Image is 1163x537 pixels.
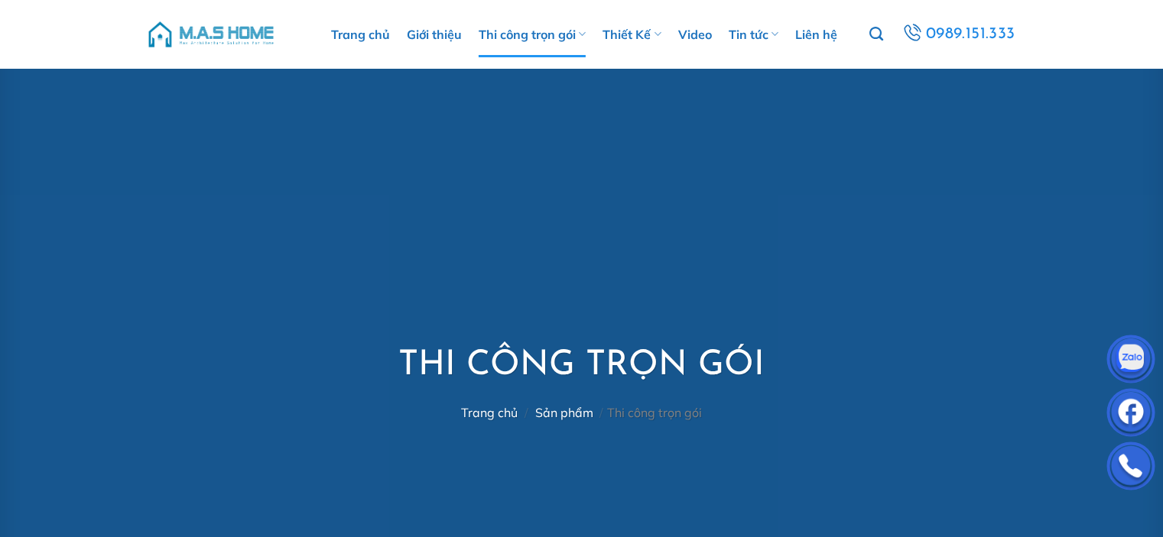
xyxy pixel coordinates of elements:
[926,21,1015,47] span: 0989.151.333
[900,21,1017,48] a: 0989.151.333
[479,11,586,57] a: Thi công trọn gói
[599,405,603,420] span: /
[729,11,778,57] a: Tin tức
[869,18,883,50] a: Tìm kiếm
[146,11,276,57] img: M.A.S HOME – Tổng Thầu Thiết Kế Và Xây Nhà Trọn Gói
[1108,392,1154,438] img: Facebook
[535,405,593,420] a: Sản phẩm
[603,11,661,57] a: Thiết Kế
[795,11,837,57] a: Liên hệ
[1108,445,1154,491] img: Phone
[525,405,528,420] span: /
[1108,338,1154,384] img: Zalo
[398,406,765,420] nav: Thi công trọn gói
[407,11,462,57] a: Giới thiệu
[331,11,390,57] a: Trang chủ
[678,11,712,57] a: Video
[461,405,518,420] a: Trang chủ
[398,344,765,389] h1: Thi công trọn gói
